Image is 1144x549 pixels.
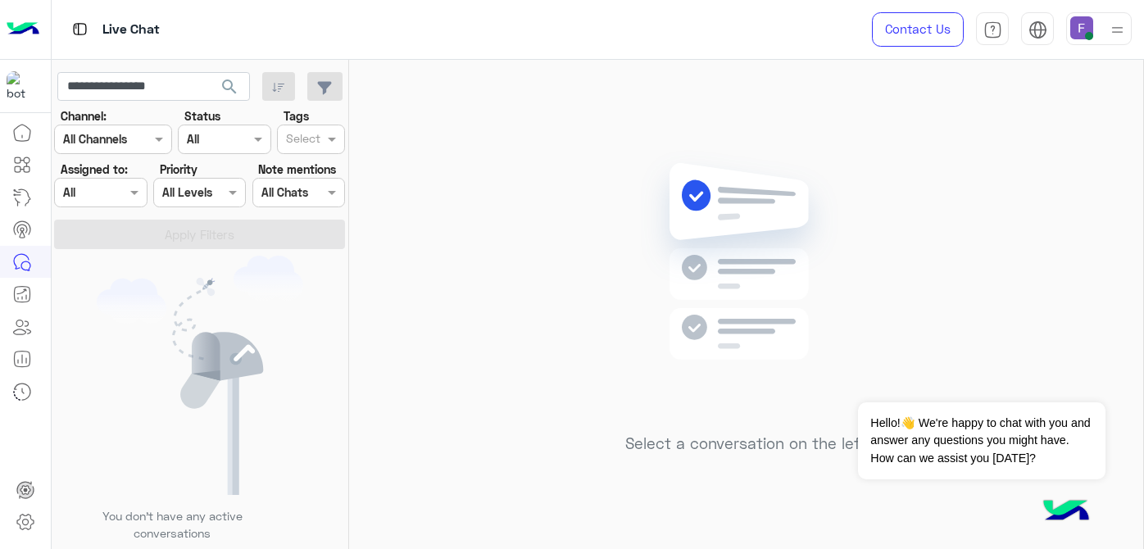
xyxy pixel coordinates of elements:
span: Hello!👋 We're happy to chat with you and answer any questions you might have. How can we assist y... [858,402,1105,479]
img: no messages [628,150,865,422]
span: search [220,77,239,97]
button: search [210,72,250,107]
label: Channel: [61,107,107,125]
label: Status [184,107,220,125]
a: Contact Us [872,12,964,47]
img: hulul-logo.png [1037,483,1095,541]
img: profile [1107,20,1128,40]
label: Assigned to: [61,161,128,178]
p: Live Chat [102,19,160,41]
h5: Select a conversation on the left [625,434,867,453]
img: 317874714732967 [7,71,36,101]
img: empty users [97,256,303,495]
img: tab [70,19,90,39]
img: userImage [1070,16,1093,39]
img: tab [983,20,1002,39]
label: Tags [284,107,309,125]
img: tab [1028,20,1047,39]
label: Note mentions [258,161,336,178]
p: You don’t have any active conversations [89,507,255,542]
div: Select [284,129,320,151]
button: Apply Filters [54,220,345,249]
img: Logo [7,12,39,47]
label: Priority [160,161,197,178]
a: tab [976,12,1009,47]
